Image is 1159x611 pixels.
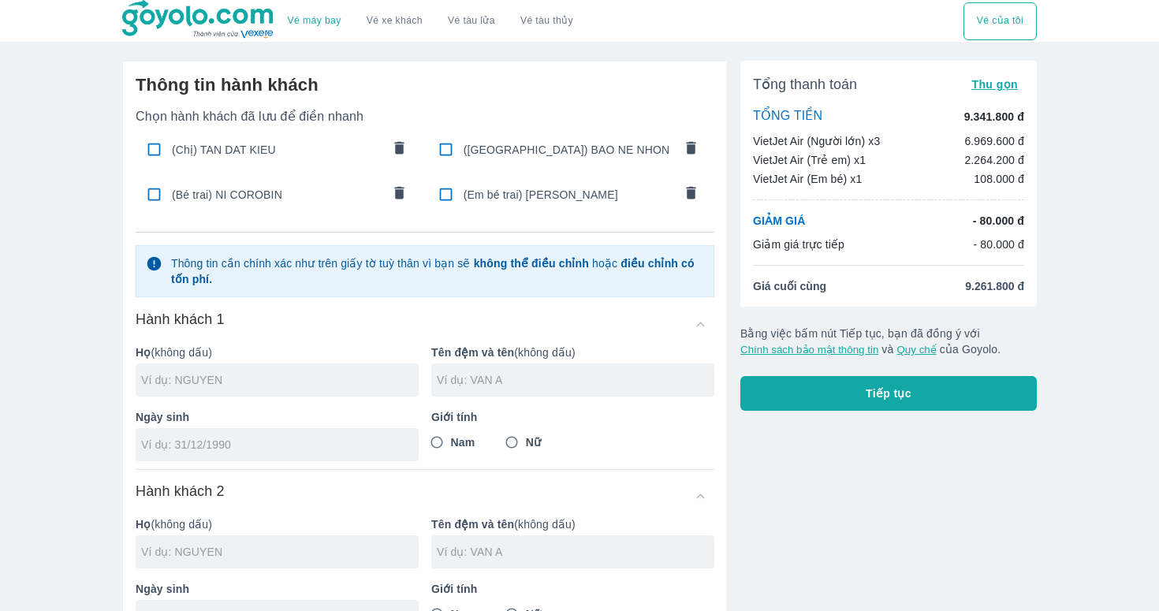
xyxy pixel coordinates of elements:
b: Họ [136,518,151,531]
h6: Hành khách 2 [136,482,225,501]
input: Ví dụ: VAN A [437,544,714,560]
button: Vé của tôi [963,2,1037,40]
a: Vé xe khách [367,15,423,27]
button: comments [674,133,707,166]
p: TỔNG TIỀN [753,108,822,125]
a: Vé tàu lửa [435,2,508,40]
input: Ví dụ: 31/12/1990 [141,437,403,453]
p: VietJet Air (Em bé) x1 [753,171,862,187]
p: GIẢM GIÁ [753,213,805,229]
p: Ngày sinh [136,409,419,425]
p: 108.000 đ [974,171,1024,187]
p: (không dấu) [431,345,714,360]
span: Giá cuối cùng [753,278,826,294]
button: Vé tàu thủy [508,2,586,40]
p: Giảm giá trực tiếp [753,237,844,252]
p: Giới tính [431,581,714,597]
p: - 80.000 đ [973,237,1024,252]
span: (Chị) TAN DAT KIEU [172,142,382,158]
p: Thông tin cần chính xác như trên giấy tờ tuỳ thân vì bạn sẽ hoặc [171,255,704,287]
p: 2.264.200 đ [964,152,1024,168]
p: Chọn hành khách đã lưu để điền nhanh [136,109,714,125]
h6: Hành khách 1 [136,310,225,329]
input: Ví dụ: NGUYEN [141,372,419,388]
button: Quy chế [896,344,936,356]
span: Nữ [526,434,541,450]
p: VietJet Air (Người lớn) x3 [753,133,880,149]
strong: không thể điều chỉnh [474,257,589,270]
button: comments [383,133,416,166]
p: (không dấu) [136,516,419,532]
p: (không dấu) [136,345,419,360]
button: Thu gọn [965,73,1024,95]
p: VietJet Air (Trẻ em) x1 [753,152,866,168]
button: comments [674,178,707,211]
p: 9.341.800 đ [964,109,1024,125]
span: Nam [451,434,475,450]
p: Ngày sinh [136,581,419,597]
h6: Thông tin hành khách [136,74,714,96]
input: Ví dụ: NGUYEN [141,544,419,560]
input: Ví dụ: VAN A [437,372,714,388]
p: Bằng việc bấm nút Tiếp tục, bạn đã đồng ý với và của Goyolo. [740,326,1037,357]
span: 9.261.800 đ [965,278,1024,294]
p: (không dấu) [431,516,714,532]
span: ([GEOGRAPHIC_DATA]) BAO NE NHON [464,142,673,158]
span: (Em bé trai) [PERSON_NAME] [464,187,673,203]
p: 6.969.600 đ [964,133,1024,149]
span: Thu gọn [971,78,1018,91]
button: Chính sách bảo mật thông tin [740,344,878,356]
span: (Bé trai) NI COROBIN [172,187,382,203]
b: Tên đệm và tên [431,346,514,359]
span: Tổng thanh toán [753,75,857,94]
button: comments [383,178,416,211]
p: Giới tính [431,409,714,425]
div: choose transportation mode [963,2,1037,40]
p: - 80.000 đ [973,213,1024,229]
span: Tiếp tục [866,386,911,401]
button: Tiếp tục [740,376,1037,411]
div: choose transportation mode [275,2,586,40]
a: Vé máy bay [288,15,341,27]
b: Họ [136,346,151,359]
b: Tên đệm và tên [431,518,514,531]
